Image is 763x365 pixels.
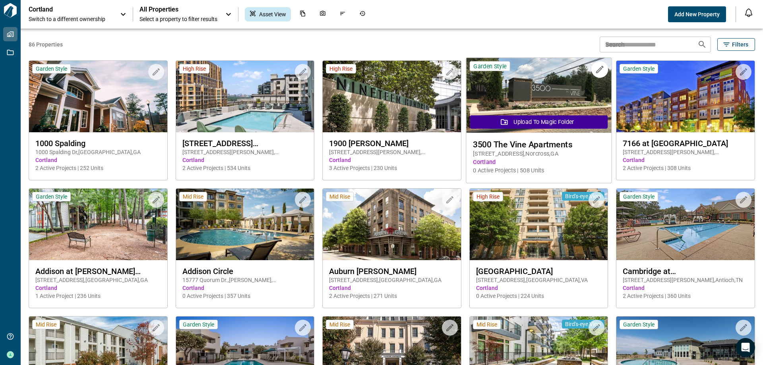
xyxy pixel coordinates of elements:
span: 1 Active Project | 236 Units [35,292,161,300]
span: Garden Style [183,321,214,328]
span: Garden Style [36,65,67,72]
span: Mid Rise [329,193,350,200]
span: [STREET_ADDRESS][PERSON_NAME] , Antioch , TN [623,276,748,284]
span: Asset View [259,10,286,18]
img: property-asset [616,189,755,260]
span: Select a property to filter results [139,15,217,23]
div: Asset View [245,7,291,21]
div: Photos [315,7,331,21]
span: Cambridge at [GEOGRAPHIC_DATA] [623,267,748,276]
span: 15777 Quorum Dr. , [PERSON_NAME] , [GEOGRAPHIC_DATA] [182,276,308,284]
button: Upload to Magic Folder [470,115,608,129]
span: Cortland [35,284,161,292]
span: 2 Active Projects | 534 Units [182,164,308,172]
img: property-asset [29,61,167,132]
span: Garden Style [473,62,506,70]
span: Cortland [476,284,602,292]
span: Cortland [329,284,455,292]
span: All Properties [139,6,217,14]
span: Switch to a different ownership [29,15,112,23]
span: 2 Active Projects | 271 Units [329,292,455,300]
span: Mid Rise [329,321,350,328]
span: 86 Properties [29,41,596,48]
span: Cortland [182,284,308,292]
span: Cortland [182,156,308,164]
span: [GEOGRAPHIC_DATA] [476,267,602,276]
span: Mid Rise [36,321,56,328]
span: 3500 The Vine Apartments [473,139,604,149]
span: High Rise [329,65,352,72]
span: 2 Active Projects | 360 Units [623,292,748,300]
div: Job History [354,7,370,21]
span: [STREET_ADDRESS][PERSON_NAME] , [GEOGRAPHIC_DATA] , [GEOGRAPHIC_DATA] [329,148,455,156]
span: Mid Rise [476,321,497,328]
span: Cortland [623,156,748,164]
span: Addison Circle [182,267,308,276]
span: 1900 [PERSON_NAME] [329,139,455,148]
img: property-asset [616,61,755,132]
span: Cortland [623,284,748,292]
button: Search properties [694,37,710,52]
span: [STREET_ADDRESS] , Norcross , GA [473,150,604,158]
img: property-asset [323,189,461,260]
span: Cortland [35,156,161,164]
img: property-asset [323,61,461,132]
span: 7166 at [GEOGRAPHIC_DATA] [623,139,748,148]
button: Open notification feed [742,6,755,19]
span: 2 Active Projects | 252 Units [35,164,161,172]
span: Bird's-eye View [565,193,601,200]
span: 1000 Spalding [35,139,161,148]
span: 0 Active Projects | 357 Units [182,292,308,300]
span: Filters [732,41,748,48]
span: 0 Active Projects | 508 Units [473,166,604,175]
span: [STREET_ADDRESS][PERSON_NAME] [182,139,308,148]
span: 0 Active Projects | 224 Units [476,292,602,300]
span: Add New Property [674,10,720,18]
span: Addison at [PERSON_NAME][GEOGRAPHIC_DATA] [35,267,161,276]
img: property-asset [466,58,611,133]
span: [STREET_ADDRESS][PERSON_NAME] , [GEOGRAPHIC_DATA] , CO [623,148,748,156]
span: Garden Style [623,65,655,72]
img: property-asset [176,189,314,260]
button: Add New Property [668,6,726,22]
span: Bird's-eye View [565,321,601,328]
img: property-asset [29,189,167,260]
p: Cortland [29,6,100,14]
span: 3 Active Projects | 230 Units [329,164,455,172]
div: Issues & Info [335,7,351,21]
span: [STREET_ADDRESS] , [GEOGRAPHIC_DATA] , VA [476,276,602,284]
span: Garden Style [36,193,67,200]
span: Cortland [329,156,455,164]
img: property-asset [470,189,608,260]
span: Garden Style [623,321,655,328]
div: Documents [295,7,311,21]
span: [STREET_ADDRESS][PERSON_NAME] , [GEOGRAPHIC_DATA] , VA [182,148,308,156]
span: 1000 Spalding Dr , [GEOGRAPHIC_DATA] , GA [35,148,161,156]
span: Cortland [473,158,604,166]
span: 2 Active Projects | 308 Units [623,164,748,172]
span: [STREET_ADDRESS] , [GEOGRAPHIC_DATA] , GA [35,276,161,284]
img: property-asset [176,61,314,132]
button: Filters [717,38,755,51]
span: Garden Style [623,193,655,200]
span: Auburn [PERSON_NAME] [329,267,455,276]
span: High Rise [476,193,500,200]
span: [STREET_ADDRESS] , [GEOGRAPHIC_DATA] , GA [329,276,455,284]
span: Mid Rise [183,193,203,200]
span: High Rise [183,65,206,72]
div: Open Intercom Messenger [736,338,755,357]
